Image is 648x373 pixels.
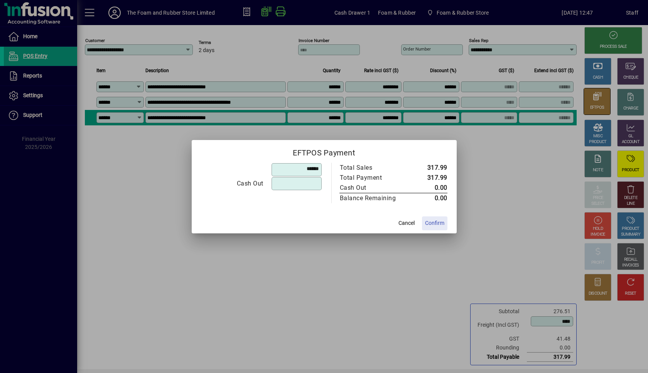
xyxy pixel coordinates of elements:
[340,183,405,192] div: Cash Out
[201,179,263,188] div: Cash Out
[425,219,444,227] span: Confirm
[422,216,447,230] button: Confirm
[340,194,405,203] div: Balance Remaining
[339,173,412,183] td: Total Payment
[412,193,447,203] td: 0.00
[394,216,419,230] button: Cancel
[412,163,447,173] td: 317.99
[412,183,447,193] td: 0.00
[412,173,447,183] td: 317.99
[339,163,412,173] td: Total Sales
[192,140,457,162] h2: EFTPOS Payment
[398,219,415,227] span: Cancel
